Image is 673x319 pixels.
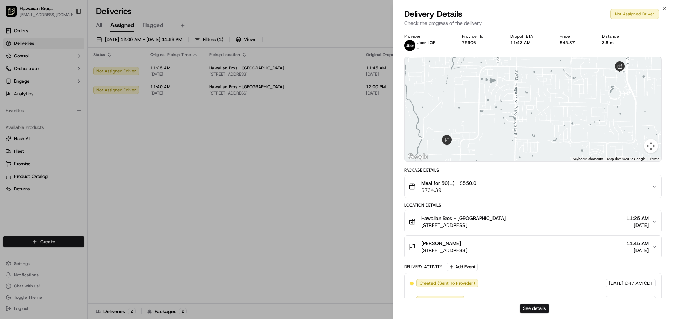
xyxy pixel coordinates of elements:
[421,180,476,187] span: Meal for 50(1) - $550.0
[447,263,478,271] button: Add Event
[18,45,126,53] input: Got a question? Start typing here...
[14,102,54,109] span: Knowledge Base
[7,102,13,108] div: 📗
[404,34,451,39] div: Provider
[49,118,85,124] a: Powered byPylon
[520,304,549,313] button: See details
[573,157,603,161] button: Keyboard shortcuts
[404,8,462,20] span: Delivery Details
[462,34,499,39] div: Provider Id
[405,210,661,233] button: Hawaiian Bros - [GEOGRAPHIC_DATA][STREET_ADDRESS]11:25 AM[DATE]
[406,152,429,161] img: Google
[625,280,653,286] span: 6:47 AM CDT
[404,202,662,208] div: Location Details
[650,157,659,161] a: Terms (opens in new tab)
[119,69,128,77] button: Start new chat
[626,215,649,222] span: 11:25 AM
[560,40,591,46] div: $45.37
[417,40,435,46] p: Uber LOF
[510,34,549,39] div: Dropoff ETA
[7,7,21,21] img: Nash
[421,247,467,254] span: [STREET_ADDRESS]
[7,28,128,39] p: Welcome 👋
[626,222,649,229] span: [DATE]
[602,34,635,39] div: Distance
[602,40,635,46] div: 3.6 mi
[70,119,85,124] span: Pylon
[59,102,65,108] div: 💻
[421,187,476,194] span: $734.39
[609,297,623,303] span: [DATE]
[404,167,662,173] div: Package Details
[405,236,661,258] button: [PERSON_NAME][STREET_ADDRESS]11:45 AM[DATE]
[510,40,549,46] div: 11:43 AM
[560,34,591,39] div: Price
[626,240,649,247] span: 11:45 AM
[421,222,506,229] span: [STREET_ADDRESS]
[644,139,658,153] button: Map camera controls
[607,157,645,161] span: Map data ©2025 Google
[421,215,506,222] span: Hawaiian Bros - [GEOGRAPHIC_DATA]
[420,280,475,286] span: Created (Sent To Provider)
[4,99,56,111] a: 📗Knowledge Base
[625,297,653,303] span: 6:48 AM CDT
[24,67,115,74] div: Start new chat
[24,74,89,79] div: We're available if you need us!
[404,40,415,51] img: uber-new-logo.jpeg
[404,20,662,27] p: Check the progress of the delivery
[405,175,661,198] button: Meal for 50(1) - $550.0$734.39
[626,247,649,254] span: [DATE]
[421,240,461,247] span: [PERSON_NAME]
[7,67,20,79] img: 1736555255976-a54dd68f-1ca7-489b-9aae-adbdc363a1c4
[417,46,419,51] span: -
[66,102,113,109] span: API Documentation
[404,264,442,270] div: Delivery Activity
[56,99,115,111] a: 💻API Documentation
[462,40,476,46] button: 75906
[609,280,623,286] span: [DATE]
[406,152,429,161] a: Open this area in Google Maps (opens a new window)
[420,297,461,303] span: Not Assigned Driver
